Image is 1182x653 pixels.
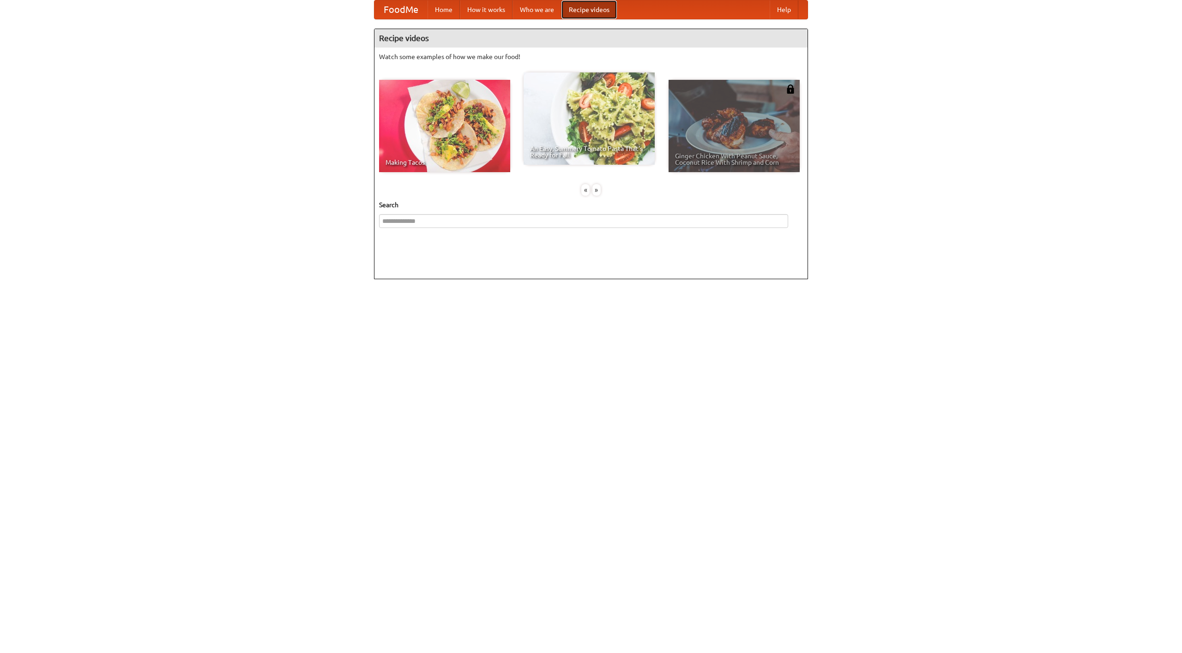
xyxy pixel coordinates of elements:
span: Making Tacos [386,159,504,166]
a: Who we are [513,0,561,19]
a: Making Tacos [379,80,510,172]
a: Home [428,0,460,19]
a: Help [770,0,798,19]
a: Recipe videos [561,0,617,19]
img: 483408.png [786,84,795,94]
a: FoodMe [374,0,428,19]
h5: Search [379,200,803,210]
div: » [592,184,601,196]
h4: Recipe videos [374,29,808,48]
p: Watch some examples of how we make our food! [379,52,803,61]
div: « [581,184,590,196]
a: How it works [460,0,513,19]
span: An Easy, Summery Tomato Pasta That's Ready for Fall [530,145,648,158]
a: An Easy, Summery Tomato Pasta That's Ready for Fall [524,72,655,165]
